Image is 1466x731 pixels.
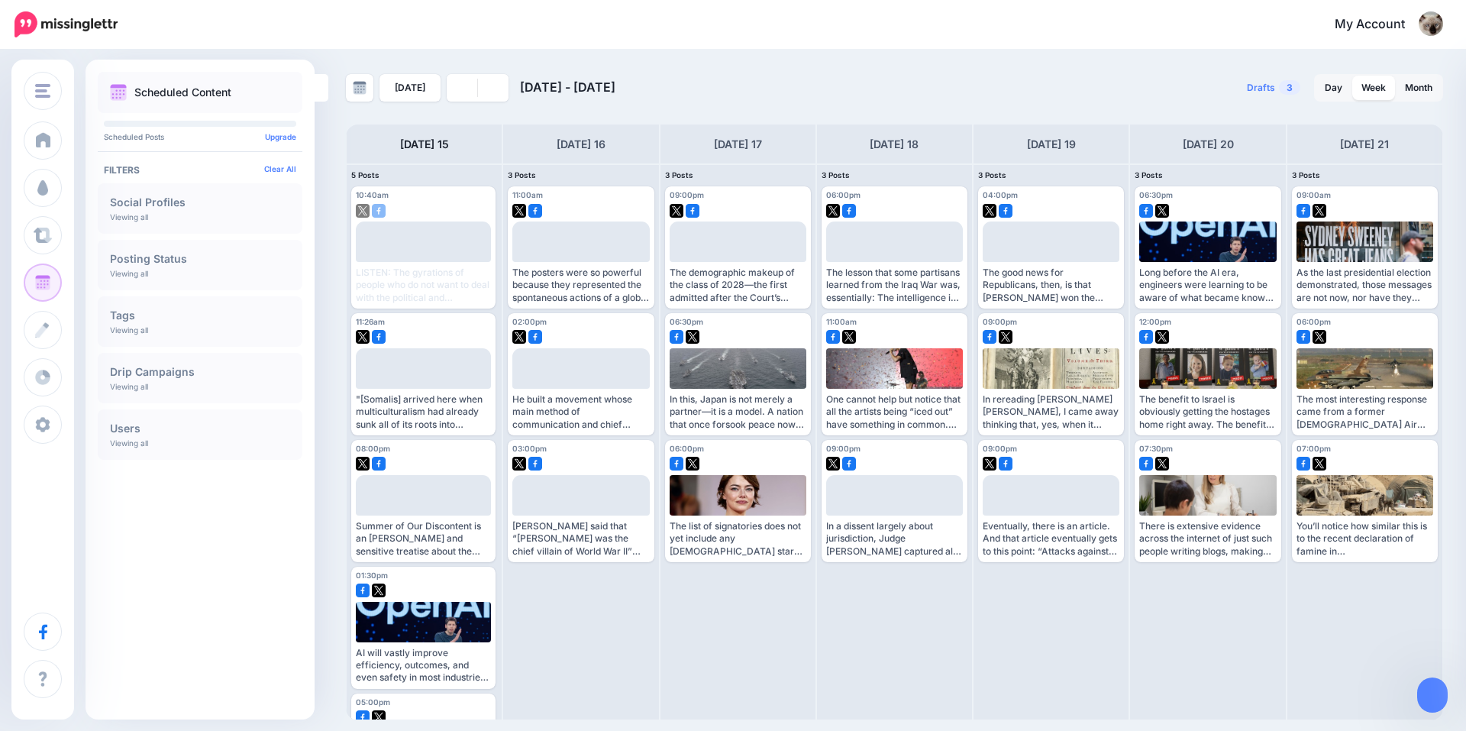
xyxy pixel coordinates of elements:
[372,584,386,597] img: twitter-square.png
[512,204,526,218] img: twitter-square.png
[822,170,850,180] span: 3 Posts
[512,330,526,344] img: twitter-square.png
[351,170,379,180] span: 5 Posts
[1139,204,1153,218] img: facebook-square.png
[1296,520,1433,558] div: You’ll notice how similar this is to the recent declaration of famine in [GEOGRAPHIC_DATA] by fam...
[983,267,1119,304] div: The good news for Republicans, then, is that [PERSON_NAME] won the states whose Senate races Cook...
[1396,76,1442,100] a: Month
[983,457,996,471] img: twitter-square.png
[402,255,444,277] div: Loading
[1296,444,1331,453] span: 07:00pm
[1296,190,1331,199] span: 09:00am
[400,135,449,154] h4: [DATE] 15
[686,204,699,218] img: facebook-square.png
[264,164,296,173] a: Clear All
[1319,6,1443,44] a: My Account
[670,267,806,304] div: The demographic makeup of the class of 2028—the first admitted after the Court’s decision in [DAT...
[1238,74,1309,102] a: Drafts3
[1030,255,1072,277] div: Loading
[1340,135,1389,154] h4: [DATE] 21
[104,164,296,176] h4: Filters
[1139,317,1171,326] span: 12:00pm
[110,212,148,222] p: Viewing all
[999,457,1012,471] img: facebook-square.png
[1279,80,1300,95] span: 3
[826,267,963,304] div: The lesson that some partisans learned from the Iraq War was, essentially: The intelligence is ne...
[402,508,444,529] div: Loading
[560,508,602,529] div: Loading
[983,330,996,344] img: facebook-square.png
[983,317,1017,326] span: 09:00pm
[1139,393,1276,431] div: The benefit to Israel is obviously getting the hostages home right away. The benefit to Hamas is ...
[826,190,861,199] span: 06:00pm
[560,381,602,403] div: Loading
[1313,330,1326,344] img: twitter-square.png
[512,267,649,304] div: The posters were so powerful because they represented the spontaneous actions of a global family....
[372,710,386,724] img: twitter-square.png
[356,393,491,431] div: "[Somalis] arrived here when multiculturalism had already sunk all of its roots into progressive ...
[512,444,547,453] span: 03:00pm
[670,520,806,558] div: The list of signatories does not yet include any [DEMOGRAPHIC_DATA] stars, though it does include...
[1139,330,1153,344] img: facebook-square.png
[110,269,148,278] p: Viewing all
[1030,508,1072,529] div: Loading
[508,170,536,180] span: 3 Posts
[983,204,996,218] img: twitter-square.png
[670,393,806,431] div: In this, Japan is not merely a partner—it is a model. A nation that once forsook peace now safegu...
[1139,444,1173,453] span: 07:30pm
[353,81,366,95] img: calendar-grey-darker.png
[35,84,50,98] img: menu.png
[1027,135,1076,154] h4: [DATE] 19
[717,255,759,277] div: Loading
[1296,204,1310,218] img: facebook-square.png
[670,330,683,344] img: facebook-square.png
[826,317,857,326] span: 11:00am
[686,330,699,344] img: twitter-square.png
[978,170,1006,180] span: 3 Posts
[1135,170,1163,180] span: 3 Posts
[1155,204,1169,218] img: twitter-square.png
[356,330,370,344] img: twitter-square.png
[512,317,547,326] span: 02:00pm
[356,204,370,218] img: twitter-square.png
[826,444,861,453] span: 09:00pm
[873,508,915,529] div: Loading
[1139,520,1276,558] div: There is extensive evidence across the internet of just such people writing blogs, making TikToks...
[356,520,491,558] div: Summer of Our Discontent is an [PERSON_NAME] and sensitive treatise about the season in [DATE] th...
[686,457,699,471] img: twitter-square.png
[1296,330,1310,344] img: facebook-square.png
[110,84,127,101] img: calendar.png
[265,132,296,141] a: Upgrade
[1313,204,1326,218] img: twitter-square.png
[714,135,762,154] h4: [DATE] 17
[356,697,390,707] span: 05:00pm
[379,74,441,102] a: [DATE]
[999,204,1012,218] img: facebook-square.png
[1139,190,1173,199] span: 06:30pm
[1139,457,1153,471] img: facebook-square.png
[983,520,1119,558] div: Eventually, there is an article. And that article eventually gets to this point: “Attacks against...
[557,135,605,154] h4: [DATE] 16
[512,190,543,199] span: 11:00am
[983,444,1017,453] span: 09:00pm
[1313,457,1326,471] img: twitter-square.png
[670,457,683,471] img: facebook-square.png
[356,317,385,326] span: 11:26am
[520,79,615,95] span: [DATE] - [DATE]
[356,571,388,580] span: 01:30pm
[826,204,840,218] img: twitter-square.png
[134,87,231,98] p: Scheduled Content
[110,367,290,377] h4: Drip Campaigns
[560,255,602,277] div: Loading
[110,325,148,335] p: Viewing all
[528,204,542,218] img: facebook-square.png
[512,520,649,558] div: [PERSON_NAME] said that “[PERSON_NAME] was the chief villain of World War II” and that the concen...
[670,317,703,326] span: 06:30pm
[842,330,856,344] img: twitter-square.png
[110,254,290,264] h4: Posting Status
[999,330,1012,344] img: twitter-square.png
[826,330,840,344] img: facebook-square.png
[512,457,526,471] img: twitter-square.png
[356,647,491,684] div: AI will vastly improve efficiency, outcomes, and even safety in most industries. But right now, t...
[372,457,386,471] img: facebook-square.png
